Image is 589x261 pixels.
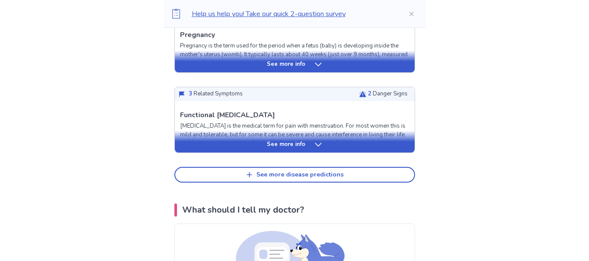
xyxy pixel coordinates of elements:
p: Pregnancy is the term used for the period when a fetus (baby) is developing inside the mother's u... [180,42,409,93]
p: Pregnancy [180,30,215,40]
p: [MEDICAL_DATA] is the medical term for pain with menstruation. For most women this is mild and to... [180,122,409,190]
p: Functional [MEDICAL_DATA] [180,110,275,120]
button: See more disease predictions [174,167,415,183]
p: See more info [267,140,305,149]
span: 2 [368,90,371,98]
p: See more info [267,60,305,69]
div: See more disease predictions [256,171,344,179]
p: Danger Signs [368,90,408,98]
p: Related Symptoms [189,90,243,98]
p: Help us help you! Take our quick 2-question survey [192,9,394,19]
p: What should I tell my doctor? [182,203,304,217]
span: 3 [189,90,192,98]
